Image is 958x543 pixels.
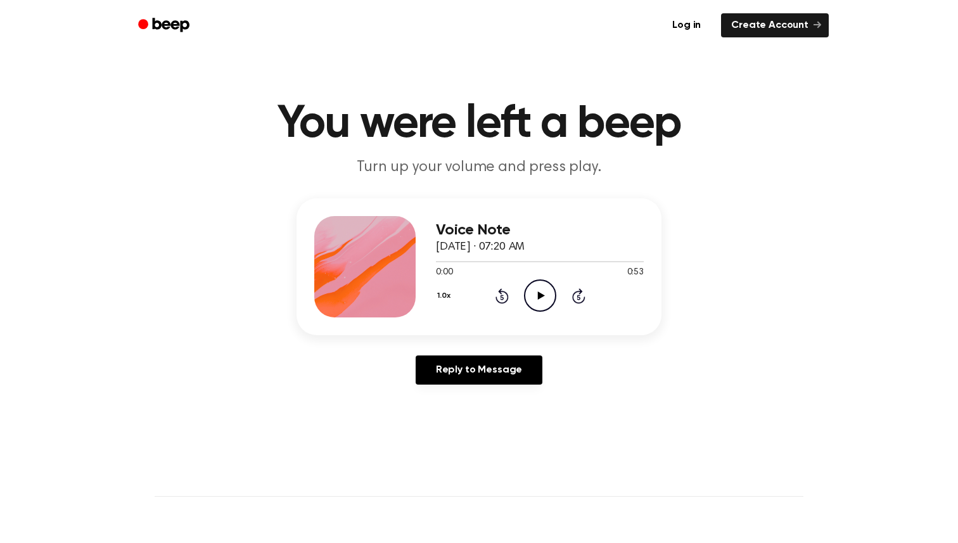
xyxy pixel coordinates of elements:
[436,222,644,239] h3: Voice Note
[721,13,829,37] a: Create Account
[627,266,644,279] span: 0:53
[236,157,722,178] p: Turn up your volume and press play.
[129,13,201,38] a: Beep
[436,285,455,307] button: 1.0x
[436,241,525,253] span: [DATE] · 07:20 AM
[416,355,542,385] a: Reply to Message
[155,101,803,147] h1: You were left a beep
[660,11,713,40] a: Log in
[436,266,452,279] span: 0:00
